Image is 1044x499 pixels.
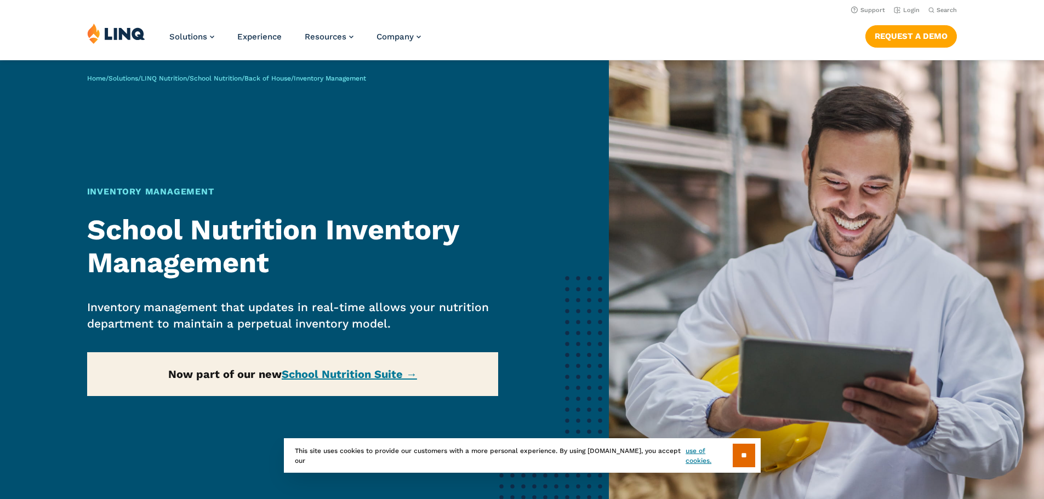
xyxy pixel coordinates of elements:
[141,74,187,82] a: LINQ Nutrition
[282,368,417,381] a: School Nutrition Suite →
[87,23,145,44] img: LINQ | K‑12 Software
[169,32,207,42] span: Solutions
[305,32,346,42] span: Resources
[237,32,282,42] a: Experience
[284,438,761,473] div: This site uses cookies to provide our customers with a more personal experience. By using [DOMAIN...
[376,32,421,42] a: Company
[169,23,421,59] nav: Primary Navigation
[87,74,366,82] span: / / / / /
[87,213,459,279] strong: School Nutrition Inventory Management
[190,74,242,82] a: School Nutrition
[865,23,957,47] nav: Button Navigation
[851,7,885,14] a: Support
[168,368,417,381] strong: Now part of our new
[894,7,920,14] a: Login
[169,32,214,42] a: Solutions
[294,74,366,82] span: Inventory Management
[686,446,732,466] a: use of cookies.
[937,7,957,14] span: Search
[87,74,106,82] a: Home
[109,74,138,82] a: Solutions
[87,299,499,332] p: Inventory management that updates in real-time allows your nutrition department to maintain a per...
[87,185,499,198] h1: Inventory Management
[865,25,957,47] a: Request a Demo
[305,32,353,42] a: Resources
[244,74,291,82] a: Back of House
[928,6,957,14] button: Open Search Bar
[376,32,414,42] span: Company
